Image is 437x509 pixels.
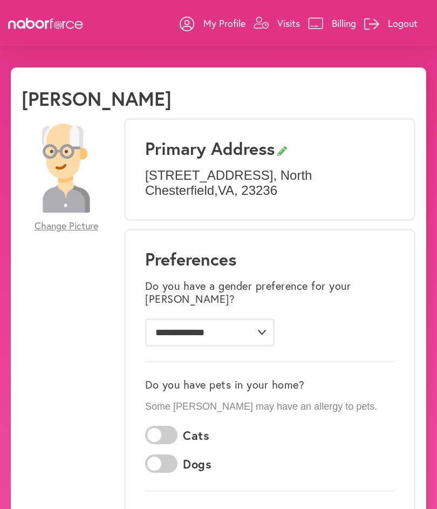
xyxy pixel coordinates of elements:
p: [STREET_ADDRESS] , North Chesterfield , VA , 23236 [145,168,394,199]
p: Logout [388,17,418,30]
a: Visits [254,7,300,39]
label: Dogs [183,457,211,471]
label: Do you have pets in your home? [145,378,304,391]
h1: Preferences [145,249,394,269]
p: My Profile [203,17,245,30]
p: Some [PERSON_NAME] may have an allergy to pets. [145,401,394,413]
img: 28479a6084c73c1d882b58007db4b51f.png [22,124,111,213]
a: Logout [364,7,418,39]
span: Change Picture [35,220,98,232]
h3: Primary Address [145,138,394,159]
label: Cats [183,429,209,443]
p: Visits [277,17,300,30]
a: My Profile [180,7,245,39]
h1: [PERSON_NAME] [22,87,172,110]
p: Billing [332,17,356,30]
a: Billing [308,7,356,39]
label: Do you have a gender preference for your [PERSON_NAME]? [145,280,394,306]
